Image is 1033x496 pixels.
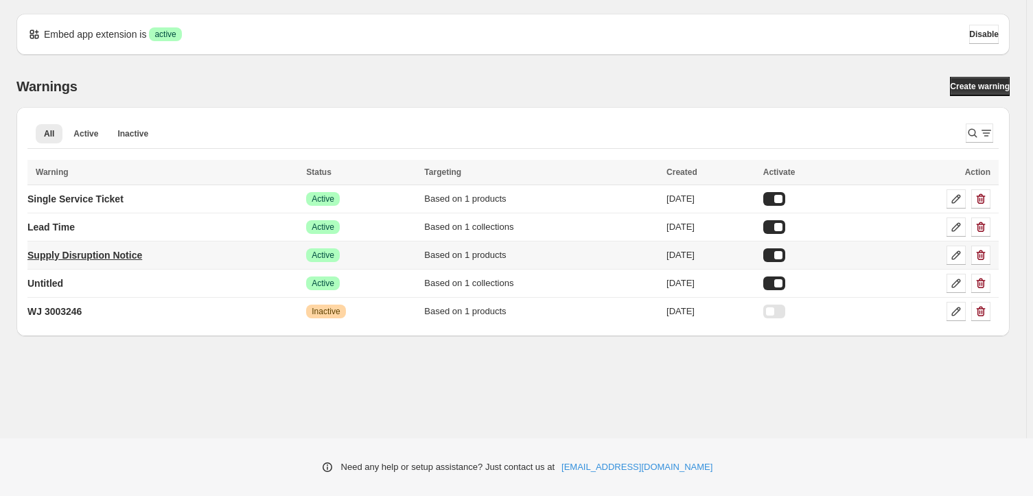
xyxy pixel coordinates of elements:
a: Untitled [27,272,63,294]
div: Based on 1 collections [424,220,658,234]
span: Activate [763,167,796,177]
span: Disable [969,29,999,40]
div: [DATE] [666,248,755,262]
p: Single Service Ticket [27,192,124,206]
p: Untitled [27,276,63,290]
p: Supply Disruption Notice [27,248,142,262]
a: WJ 3003246 [27,300,82,322]
span: Action [965,167,990,177]
span: active [154,29,176,40]
div: [DATE] [666,276,755,290]
p: Embed app extension is [44,27,146,41]
p: WJ 3003246 [27,305,82,318]
a: Create warning [950,77,1010,96]
span: Targeting [424,167,461,177]
div: Based on 1 collections [424,276,658,290]
span: Created [666,167,697,177]
div: Based on 1 products [424,248,658,262]
button: Disable [969,25,999,44]
button: Search and filter results [966,123,993,143]
div: [DATE] [666,220,755,234]
span: All [44,128,54,139]
span: Status [306,167,332,177]
h2: Warnings [16,78,78,95]
span: Active [312,278,334,289]
p: Lead Time [27,220,75,234]
span: Active [312,193,334,204]
div: [DATE] [666,192,755,206]
a: Supply Disruption Notice [27,244,142,266]
span: Active [312,250,334,261]
span: Create warning [950,81,1010,92]
span: Active [312,222,334,233]
span: Inactive [312,306,340,317]
span: Inactive [117,128,148,139]
span: Warning [36,167,69,177]
a: Single Service Ticket [27,188,124,210]
div: [DATE] [666,305,755,318]
a: [EMAIL_ADDRESS][DOMAIN_NAME] [561,460,712,474]
div: Based on 1 products [424,305,658,318]
span: Active [73,128,98,139]
div: Based on 1 products [424,192,658,206]
a: Lead Time [27,216,75,238]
